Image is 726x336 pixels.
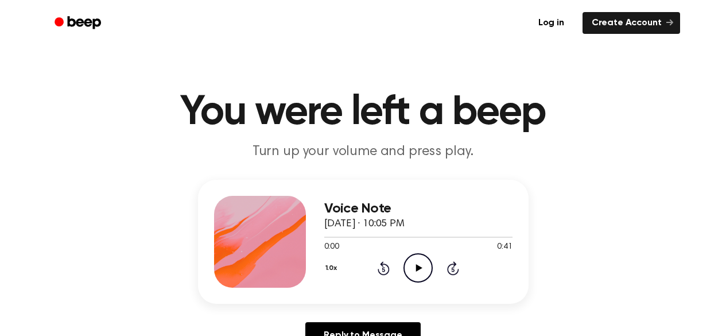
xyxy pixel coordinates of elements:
[46,12,111,34] a: Beep
[69,92,657,133] h1: You were left a beep
[497,241,512,253] span: 0:41
[324,241,339,253] span: 0:00
[324,258,341,278] button: 1.0x
[324,219,405,229] span: [DATE] · 10:05 PM
[324,201,513,217] h3: Voice Note
[527,10,576,36] a: Log in
[143,142,584,161] p: Turn up your volume and press play.
[583,12,680,34] a: Create Account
